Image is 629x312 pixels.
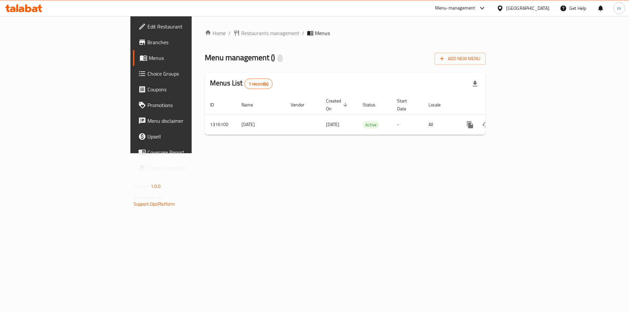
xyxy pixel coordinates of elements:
[478,117,494,133] button: Change Status
[241,29,299,37] span: Restaurants management
[302,29,304,37] li: /
[236,115,285,135] td: [DATE]
[210,101,222,109] span: ID
[397,97,415,113] span: Start Date
[151,182,161,191] span: 1.0.0
[435,53,486,65] button: Add New Menu
[617,5,621,12] span: m
[133,50,236,66] a: Menus
[134,200,175,208] a: Support.OpsPlatform
[205,29,486,37] nav: breadcrumb
[133,129,236,144] a: Upsell
[147,23,230,30] span: Edit Restaurant
[149,54,230,62] span: Menus
[133,19,236,34] a: Edit Restaurant
[245,81,273,87] span: 1 record(s)
[392,115,423,135] td: -
[440,55,480,63] span: Add New Menu
[462,117,478,133] button: more
[133,97,236,113] a: Promotions
[241,101,261,109] span: Name
[133,113,236,129] a: Menu disclaimer
[467,76,483,92] div: Export file
[205,50,275,65] span: Menu management ( )
[147,133,230,140] span: Upsell
[315,29,330,37] span: Menus
[423,115,457,135] td: All
[133,34,236,50] a: Branches
[133,144,236,160] a: Coverage Report
[147,101,230,109] span: Promotions
[506,5,549,12] div: [GEOGRAPHIC_DATA]
[133,160,236,176] a: Grocery Checklist
[134,193,164,202] span: Get support on:
[147,148,230,156] span: Coverage Report
[363,121,379,129] span: Active
[147,117,230,125] span: Menu disclaimer
[133,82,236,97] a: Coupons
[435,4,475,12] div: Menu-management
[147,164,230,172] span: Grocery Checklist
[363,101,384,109] span: Status
[147,38,230,46] span: Branches
[210,78,273,89] h2: Menus List
[147,70,230,78] span: Choice Groups
[133,66,236,82] a: Choice Groups
[244,79,273,89] div: Total records count
[147,85,230,93] span: Coupons
[291,101,313,109] span: Vendor
[205,95,530,135] table: enhanced table
[326,120,339,129] span: [DATE]
[457,95,530,115] th: Actions
[429,101,449,109] span: Locale
[233,29,299,37] a: Restaurants management
[326,97,350,113] span: Created On
[134,182,150,191] span: Version:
